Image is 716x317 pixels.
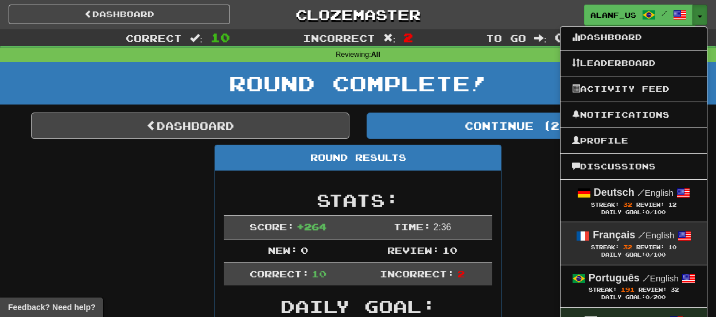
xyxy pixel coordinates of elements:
a: Français /English Streak: 32 Review: 10 Daily Goal:0/100 [561,222,707,264]
span: : [534,33,547,43]
span: : [190,33,203,43]
a: Dashboard [31,113,349,139]
span: Incorrect [303,32,375,44]
span: 0 [301,245,308,256]
span: 2 : 36 [433,222,451,232]
button: Continue (22) [367,113,685,139]
a: Discussions [561,159,707,174]
span: 10 [312,268,326,279]
strong: Deutsch [594,187,635,198]
span: 2 [403,30,413,44]
span: 0 [645,294,649,300]
a: Dashboard [561,30,707,45]
span: Open feedback widget [8,301,95,313]
span: To go [486,32,526,44]
span: 0 [645,209,649,215]
span: / [638,230,645,240]
span: 10 [668,244,676,250]
span: 2 [457,268,465,279]
span: Correct: [250,268,309,279]
span: Correct [126,32,182,44]
span: New: [268,245,298,256]
strong: All [371,51,380,59]
a: Deutsch /English Streak: 32 Review: 12 Daily Goal:0/100 [561,180,707,222]
span: Time: [394,221,431,232]
span: : [383,33,396,43]
small: English [643,273,679,283]
div: Round Results [215,145,501,171]
div: Daily Goal: /200 [572,294,695,301]
span: 10 [442,245,457,256]
h2: Stats: [224,191,492,210]
span: / [643,273,650,283]
a: Leaderboard [561,56,707,71]
a: Activity Feed [561,82,707,96]
span: Streak: [591,202,619,208]
span: Incorrect: [380,268,454,279]
div: Daily Goal: /100 [572,209,695,217]
span: / [661,9,667,17]
a: Português /English Streak: 191 Review: 32 Daily Goal:0/200 [561,265,707,307]
span: Streak: [591,244,619,250]
small: English [637,188,674,198]
span: 32 [671,287,679,293]
span: 32 [623,201,632,208]
span: + 264 [297,221,326,232]
span: 32 [623,243,632,250]
strong: Français [593,229,635,241]
span: 12 [668,202,676,208]
h1: Round Complete! [4,72,712,95]
span: Review: [636,202,664,208]
a: Clozemaster [247,5,469,25]
span: Score: [250,221,294,232]
span: / [637,187,645,198]
span: Streak: [589,287,617,293]
span: alanf_us [590,10,636,20]
div: Daily Goal: /100 [572,252,695,259]
small: English [638,230,674,240]
span: 0 [645,252,649,258]
a: Profile [561,133,707,148]
strong: Português [589,272,640,284]
a: alanf_us / [584,5,693,25]
span: 191 [621,286,635,293]
span: Review: [639,287,667,293]
span: 0 [555,30,565,44]
h2: Daily Goal: [224,297,492,316]
a: Notifications [561,107,707,122]
a: Dashboard [9,5,230,24]
span: Review: [636,244,664,250]
span: 10 [211,30,230,44]
span: Review: [387,245,439,256]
